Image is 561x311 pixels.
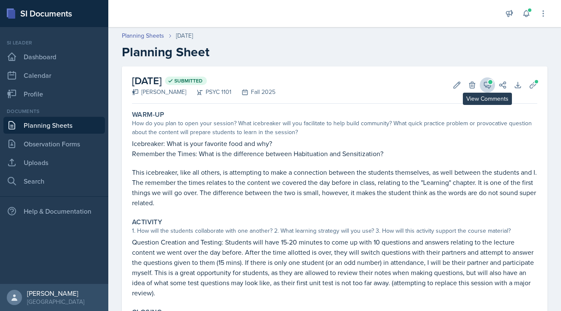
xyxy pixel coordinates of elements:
[3,48,105,65] a: Dashboard
[27,289,84,297] div: [PERSON_NAME]
[176,31,193,40] div: [DATE]
[3,67,105,84] a: Calendar
[132,119,537,137] div: How do you plan to open your session? What icebreaker will you facilitate to help build community...
[27,297,84,306] div: [GEOGRAPHIC_DATA]
[3,85,105,102] a: Profile
[174,77,203,84] span: Submitted
[480,77,495,93] button: View Comments
[132,167,537,208] p: This icebreaker, like all others, is attempting to make a connection between the students themsel...
[132,218,162,226] label: Activity
[3,203,105,220] div: Help & Documentation
[3,154,105,171] a: Uploads
[186,88,231,96] div: PSYC 1101
[132,226,537,235] div: 1. How will the students collaborate with one another? 2. What learning strategy will you use? 3....
[132,88,186,96] div: [PERSON_NAME]
[132,138,537,149] p: Icebreaker: What is your favorite food and why?
[132,73,275,88] h2: [DATE]
[132,149,537,159] p: Remember the Times: What is the difference between Habituation and Sensitization?
[3,135,105,152] a: Observation Forms
[122,44,547,60] h2: Planning Sheet
[3,173,105,190] a: Search
[3,39,105,47] div: Si leader
[231,88,275,96] div: Fall 2025
[132,237,537,298] p: Question Creation and Testing: Students will have 15-20 minutes to come up with 10 questions and ...
[3,107,105,115] div: Documents
[132,110,165,119] label: Warm-Up
[122,31,164,40] a: Planning Sheets
[3,117,105,134] a: Planning Sheets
